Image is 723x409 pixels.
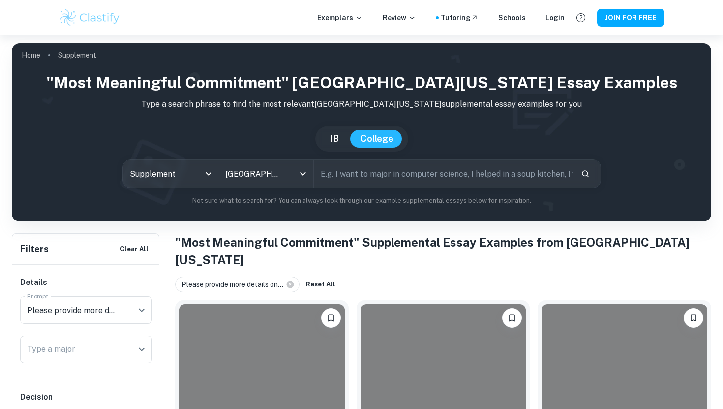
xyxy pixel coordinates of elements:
span: Please provide more details on... [181,279,288,290]
button: Open [135,343,149,356]
button: College [351,130,403,148]
button: Search [577,165,594,182]
button: JOIN FOR FREE [597,9,664,27]
p: Not sure what to search for? You can always look through our example supplemental essays below fo... [20,196,703,206]
h1: "Most Meaningful Commitment" Supplemental Essay Examples from [GEOGRAPHIC_DATA][US_STATE] [175,233,711,269]
a: Home [22,48,40,62]
button: Clear All [118,242,151,256]
h6: Details [20,277,152,288]
img: profile cover [12,43,711,221]
button: Reset All [303,277,338,292]
button: Please log in to bookmark exemplars [684,308,703,328]
h1: "Most Meaningful Commitment" [GEOGRAPHIC_DATA][US_STATE] Essay Examples [20,71,703,94]
button: Please log in to bookmark exemplars [502,308,522,328]
button: Help and Feedback [572,9,589,26]
p: Type a search phrase to find the most relevant [GEOGRAPHIC_DATA][US_STATE] supplemental essay exa... [20,98,703,110]
div: Please provide more details on... [175,277,300,292]
p: Exemplars [317,12,363,23]
button: Open [135,303,149,317]
a: Login [545,12,565,23]
button: Please log in to bookmark exemplars [321,308,341,328]
img: Clastify logo [59,8,121,28]
div: Supplement [123,160,218,188]
a: Schools [498,12,526,23]
button: IB [320,130,349,148]
a: Tutoring [441,12,479,23]
p: Supplement [58,50,96,61]
h6: Filters [20,242,49,256]
label: Prompt [27,292,49,300]
p: Review [383,12,416,23]
h6: Decision [20,391,152,403]
input: E.g. I want to major in computer science, I helped in a soup kitchen, I want to join the debate t... [314,160,573,188]
button: Open [296,167,310,181]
